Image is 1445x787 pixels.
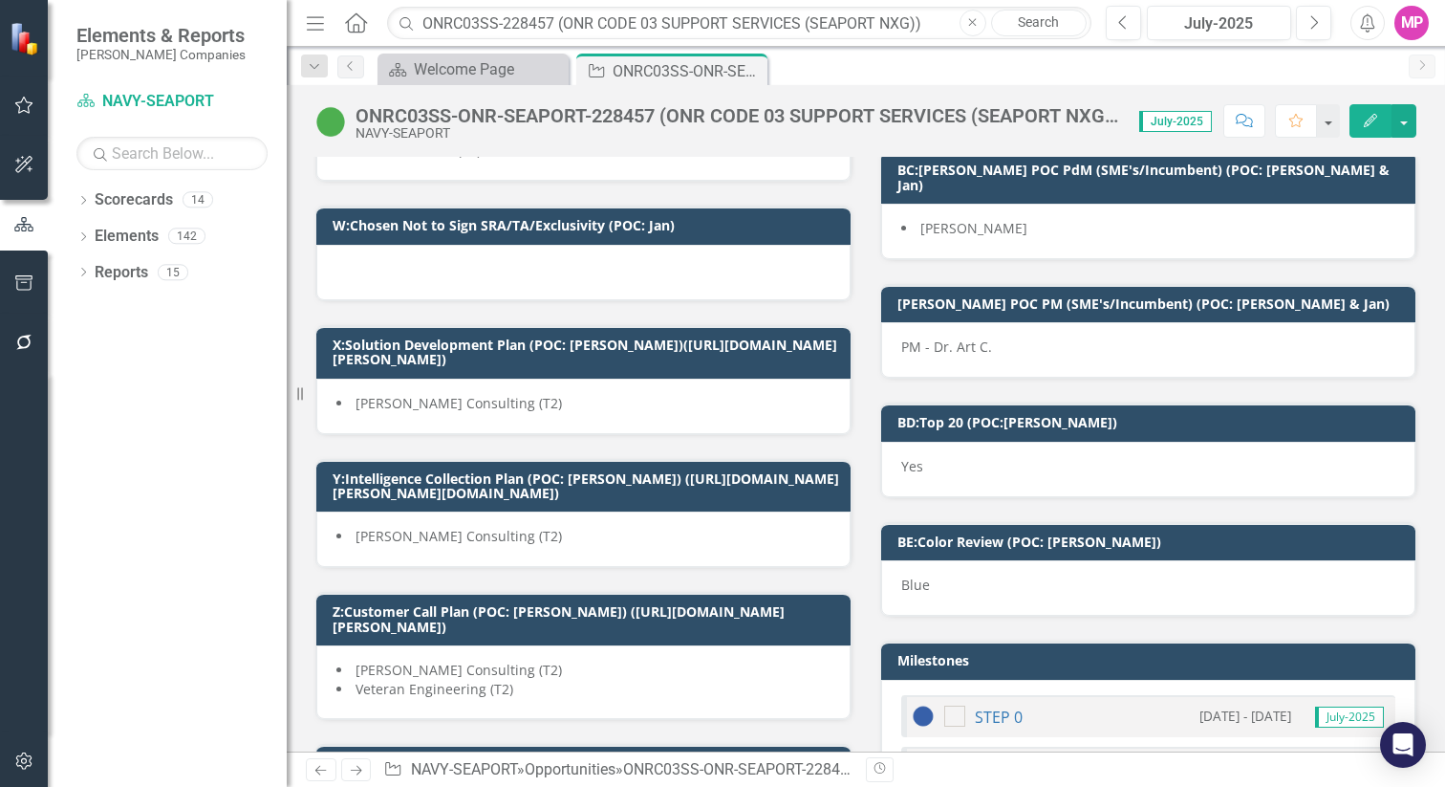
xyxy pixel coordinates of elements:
[920,219,1027,237] span: [PERSON_NAME]
[387,7,1091,40] input: Search ClearPoint...
[623,760,1291,778] div: ONRC03SS-ONR-SEAPORT-228457 (ONR CODE 03 SUPPORT SERVICES (SEAPORT NXG)) - January
[356,394,562,412] span: [PERSON_NAME] Consulting (T2)
[95,189,173,211] a: Scorecards
[897,296,1406,311] h3: [PERSON_NAME] POC PM (SME's/Incumbent) (POC: [PERSON_NAME] & Jan)
[1315,707,1384,728] span: July-2025
[95,226,159,248] a: Elements
[76,91,268,113] a: NAVY-SEAPORT
[76,137,268,170] input: Search Below...
[333,338,841,367] h3: X:Solution Development Plan (POC: [PERSON_NAME])([URL][DOMAIN_NAME][PERSON_NAME])
[382,57,564,81] a: Welcome Page
[901,457,923,475] span: Yes
[525,760,615,778] a: Opportunities
[901,576,930,594] span: Blue
[1147,6,1291,40] button: July-2025
[991,10,1087,36] a: Search
[10,22,43,55] img: ClearPoint Strategy
[333,604,841,634] h3: Z:Customer Call Plan (POC: [PERSON_NAME]) ([URL][DOMAIN_NAME][PERSON_NAME])
[315,106,346,137] img: Active
[897,163,1406,192] h3: BC:[PERSON_NAME] POC PdM (SME's/Incumbent) (POC: [PERSON_NAME] & Jan)
[333,471,841,501] h3: Y:Intelligence Collection Plan (POC: [PERSON_NAME]) ([URL][DOMAIN_NAME][PERSON_NAME][DOMAIN_NAME])
[912,705,935,728] img: Blue Team
[356,527,562,545] span: [PERSON_NAME] Consulting (T2)
[76,24,246,47] span: Elements & Reports
[897,535,1406,549] h3: BE:Color Review (POC: [PERSON_NAME])
[1394,6,1429,40] button: MP
[383,759,852,781] div: » »
[356,661,562,679] span: [PERSON_NAME] Consulting (T2)
[1154,12,1284,35] div: July-2025
[183,192,213,208] div: 14
[356,105,1120,126] div: ONRC03SS-ONR-SEAPORT-228457 (ONR CODE 03 SUPPORT SERVICES (SEAPORT NXG)) - January
[897,653,1406,667] h3: Milestones
[76,47,246,62] small: [PERSON_NAME] Companies
[168,229,205,245] div: 142
[1380,722,1426,768] div: Open Intercom Messenger
[613,59,763,83] div: ONRC03SS-ONR-SEAPORT-228457 (ONR CODE 03 SUPPORT SERVICES (SEAPORT NXG)) - January
[356,126,1120,141] div: NAVY-SEAPORT
[95,262,148,284] a: Reports
[1139,111,1212,132] span: July-2025
[1199,707,1291,725] small: [DATE] - [DATE]
[356,680,513,698] span: Veteran Engineering (T2)
[414,57,564,81] div: Welcome Page
[411,760,517,778] a: NAVY-SEAPORT
[158,264,188,280] div: 15
[975,707,1023,728] a: STEP 0
[333,218,841,232] h3: W:Chosen Not to Sign SRA/TA/Exclusivity (POC: Jan)
[897,415,1406,429] h3: BD:Top 20 (POC:[PERSON_NAME])
[901,338,992,356] span: PM - Dr. Art C.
